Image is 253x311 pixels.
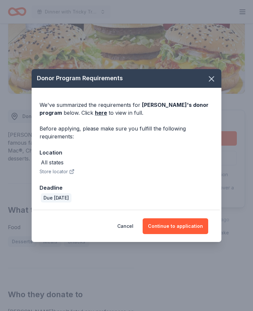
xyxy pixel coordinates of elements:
[41,158,64,166] div: All states
[32,69,221,88] div: Donor Program Requirements
[40,183,213,192] div: Deadline
[40,148,213,157] div: Location
[143,218,208,234] button: Continue to application
[41,193,71,203] div: Due [DATE]
[40,125,213,140] div: Before applying, please make sure you fulfill the following requirements:
[40,101,213,117] div: We've summarized the requirements for below. Click to view in full.
[40,168,74,176] button: Store locator
[117,218,133,234] button: Cancel
[95,109,107,117] a: here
